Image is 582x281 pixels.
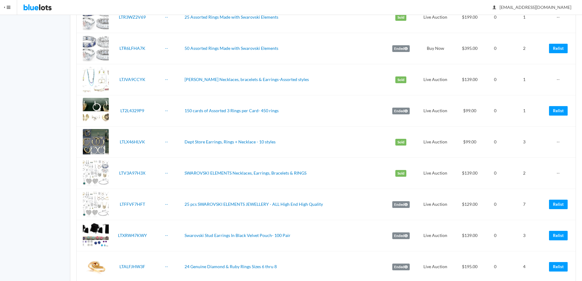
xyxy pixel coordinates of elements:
a: -- [165,77,168,82]
a: LTR6LFHA7K [119,46,145,51]
td: $395.00 [453,33,486,64]
td: Buy Now [418,33,453,64]
td: $139.00 [453,64,486,95]
td: $199.00 [453,2,486,33]
label: Sold [395,14,406,21]
td: $139.00 [453,158,486,189]
td: -- [544,158,576,189]
td: 1 [504,95,544,127]
a: 150 cards of Assorted 3 Rings per Card- 450 rings [185,108,279,113]
td: 0 [486,95,504,127]
a: -- [165,14,168,20]
a: -- [165,170,168,176]
td: 0 [486,127,504,158]
td: Live Auction [418,189,453,220]
a: LTXRW47KWY [118,233,147,238]
td: Live Auction [418,127,453,158]
td: $129.00 [453,189,486,220]
label: Ended [392,264,410,270]
span: [EMAIL_ADDRESS][DOMAIN_NAME] [493,5,571,10]
a: 50 Assorted Rings Made with Swarovski Elements [185,46,278,51]
a: -- [165,139,168,144]
td: 3 [504,127,544,158]
td: $99.00 [453,95,486,127]
a: Relist [549,200,568,209]
a: LTR3WZ2V69 [119,14,146,20]
td: 0 [486,189,504,220]
a: 25 Assorted Rings Made with Swarovski Elements [185,14,278,20]
td: Live Auction [418,158,453,189]
a: Swarovski Stud Earrings In Black Velvet Pouch- 100 Pair [185,233,291,238]
a: Relist [549,44,568,53]
label: Sold [395,170,406,177]
label: Ended [392,108,410,114]
label: Sold [395,76,406,83]
a: -- [165,264,168,269]
a: LTV3A97H3X [119,170,145,176]
a: Relist [549,231,568,240]
td: 3 [504,220,544,251]
td: Live Auction [418,64,453,95]
td: Live Auction [418,95,453,127]
a: 25 pcs SWAROVSKI ELEMENTS JEWELLERY - ALL High End High Quality [185,202,323,207]
td: 2 [504,33,544,64]
td: $99.00 [453,127,486,158]
td: 2 [504,158,544,189]
a: LTLX46HLVK [120,139,145,144]
a: LTFFVF7HFT [120,202,145,207]
td: 7 [504,189,544,220]
td: 1 [504,64,544,95]
td: -- [544,127,576,158]
td: 0 [486,33,504,64]
a: Dept Store Earrings, Rings + Necklace - 10 styles [185,139,276,144]
td: 0 [486,64,504,95]
td: -- [544,2,576,33]
a: -- [165,46,168,51]
td: -- [544,64,576,95]
td: Live Auction [418,220,453,251]
a: -- [165,108,168,113]
a: LTALFJHW3F [119,264,145,269]
td: 1 [504,2,544,33]
label: Ended [392,45,410,52]
label: Ended [392,232,410,239]
td: 0 [486,2,504,33]
a: LTJVA9CCYK [119,77,145,82]
ion-icon: person [491,5,497,11]
a: [PERSON_NAME] Necklaces, bracelets & Earrings-Assorted styles [185,77,309,82]
td: $139.00 [453,220,486,251]
td: Live Auction [418,2,453,33]
a: -- [165,233,168,238]
a: -- [165,202,168,207]
a: LT2L4329P9 [120,108,144,113]
a: 24 Genuine Diamond & Ruby Rings Sizes 6 thru 8 [185,264,277,269]
a: SWAROVSKI ELEMENTS Necklaces, Earrings, Bracelets & RINGS [185,170,306,176]
td: 0 [486,220,504,251]
td: 0 [486,158,504,189]
a: Relist [549,262,568,272]
label: Sold [395,139,406,146]
a: Relist [549,106,568,116]
label: Ended [392,201,410,208]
